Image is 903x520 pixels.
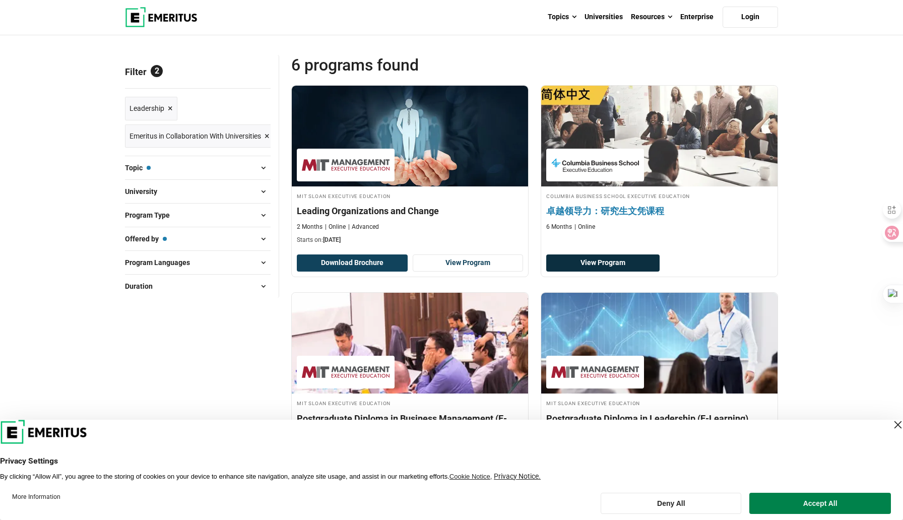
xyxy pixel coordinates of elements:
a: Leadership Course by MIT Sloan Executive Education - MIT Sloan Executive Education MIT Sloan Exec... [292,293,528,456]
span: Topic [125,162,151,173]
span: Leadership [130,103,164,114]
img: 卓越领导力：研究生文凭课程 | Online Leadership Course [530,81,790,191]
img: Columbia Business School Executive Education [551,154,639,176]
h4: MIT Sloan Executive Education [297,399,523,407]
p: Advanced [348,223,379,231]
a: Reset all [239,67,271,80]
p: Starts on: [297,236,523,244]
a: Login [723,7,778,28]
button: University [125,184,271,199]
button: Program Type [125,208,271,223]
button: Duration [125,279,271,294]
span: Program Languages [125,257,198,268]
img: Postgraduate Diploma in Business Management (E-Learning) | Online Leadership Course [292,293,528,394]
h4: 卓越领导力：研究生文凭课程 [546,205,772,217]
span: Program Type [125,210,178,221]
h4: Leading Organizations and Change [297,205,523,217]
a: Leadership Course by Columbia Business School Executive Education - Columbia Business School Exec... [541,86,778,236]
h4: MIT Sloan Executive Education [546,399,772,407]
a: Leadership Course by MIT Sloan Executive Education - September 4, 2025 MIT Sloan Executive Educat... [292,86,528,250]
button: Topic [125,160,271,175]
span: × [265,129,270,144]
span: University [125,186,165,197]
a: Leadership × [125,97,177,120]
p: 6 Months [546,223,572,231]
span: [DATE] [323,236,341,243]
img: MIT Sloan Executive Education [302,361,390,383]
h4: Postgraduate Diploma in Business Management (E-Learning) [297,412,523,437]
img: Leading Organizations and Change | Online Leadership Course [292,86,528,186]
span: Emeritus in Collaboration With Universities [130,131,261,142]
a: Leadership Course by MIT Sloan Executive Education - MIT Sloan Executive Education MIT Sloan Exec... [541,293,778,443]
button: Program Languages [125,255,271,270]
p: Filter [125,55,271,88]
span: Duration [125,281,161,292]
a: View Program [413,254,524,272]
p: 2 Months [297,223,322,231]
a: View Program [546,254,660,272]
span: Offered by [125,233,167,244]
span: 2 [151,65,163,77]
img: MIT Sloan Executive Education [551,361,639,383]
button: Download Brochure [297,254,408,272]
span: 6 Programs found [291,55,535,75]
img: MIT Sloan Executive Education [302,154,390,176]
span: × [168,101,173,116]
button: Offered by [125,231,271,246]
a: Emeritus in Collaboration With Universities × [125,124,274,148]
img: Postgraduate Diploma in Leadership (E-Learning) | Online Leadership Course [541,293,778,394]
h4: Columbia Business School Executive Education [546,191,772,200]
p: Online [325,223,346,231]
h4: MIT Sloan Executive Education [297,191,523,200]
h4: Postgraduate Diploma in Leadership (E-Learning) [546,412,772,425]
p: Online [574,223,595,231]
